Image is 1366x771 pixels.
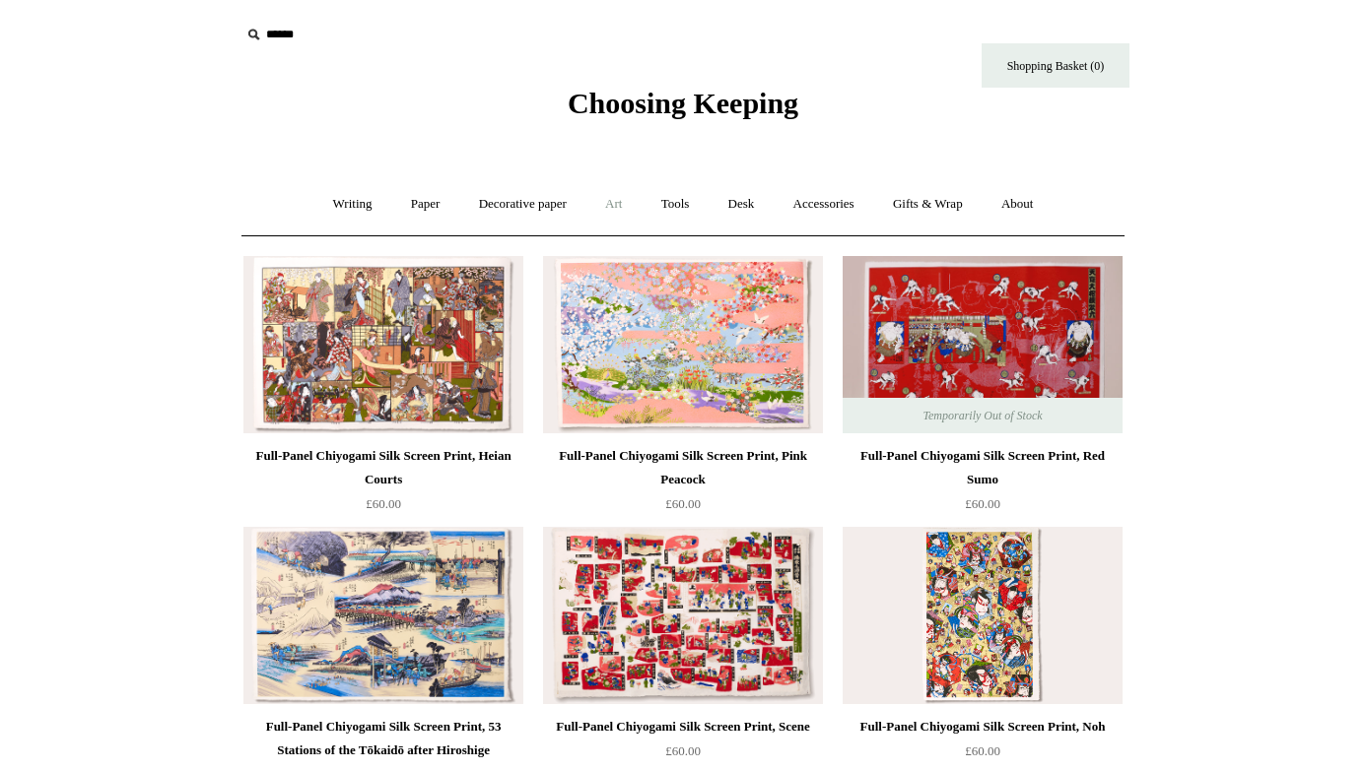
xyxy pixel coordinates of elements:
img: Full-Panel Chiyogami Silk Screen Print, 53 Stations of the Tōkaidō after Hiroshige [243,527,523,704]
a: Full-Panel Chiyogami Silk Screen Print, Scene Full-Panel Chiyogami Silk Screen Print, Scene [543,527,823,704]
a: Full-Panel Chiyogami Silk Screen Print, Pink Peacock £60.00 [543,444,823,525]
a: Full-Panel Chiyogami Silk Screen Print, Pink Peacock Full-Panel Chiyogami Silk Screen Print, Pink... [543,256,823,433]
a: Full-Panel Chiyogami Silk Screen Print, Noh Full-Panel Chiyogami Silk Screen Print, Noh [843,527,1123,704]
div: Full-Panel Chiyogami Silk Screen Print, Heian Courts [248,444,518,491]
a: Full-Panel Chiyogami Silk Screen Print, Heian Courts £60.00 [243,444,523,525]
a: Choosing Keeping [568,102,798,116]
a: Decorative paper [461,178,584,230]
div: Full-Panel Chiyogami Silk Screen Print, Noh [848,715,1118,739]
span: £60.00 [965,496,1000,511]
img: Full-Panel Chiyogami Silk Screen Print, Pink Peacock [543,256,823,433]
img: Full-Panel Chiyogami Silk Screen Print, Heian Courts [243,256,523,433]
img: Full-Panel Chiyogami Silk Screen Print, Red Sumo [843,256,1123,433]
a: Art [587,178,640,230]
span: £60.00 [665,743,701,758]
a: Full-Panel Chiyogami Silk Screen Print, Red Sumo £60.00 [843,444,1123,525]
a: About [984,178,1052,230]
span: £60.00 [965,743,1000,758]
span: Choosing Keeping [568,87,798,119]
a: Full-Panel Chiyogami Silk Screen Print, 53 Stations of the Tōkaidō after Hiroshige Full-Panel Chi... [243,527,523,704]
a: Shopping Basket (0) [982,43,1129,88]
a: Tools [644,178,708,230]
div: Full-Panel Chiyogami Silk Screen Print, Red Sumo [848,444,1118,491]
img: Full-Panel Chiyogami Silk Screen Print, Scene [543,527,823,704]
span: Temporarily Out of Stock [903,398,1061,433]
span: £60.00 [665,496,701,511]
a: Full-Panel Chiyogami Silk Screen Print, Heian Courts Full-Panel Chiyogami Silk Screen Print, Heia... [243,256,523,433]
div: Full-Panel Chiyogami Silk Screen Print, 53 Stations of the Tōkaidō after Hiroshige [248,715,518,762]
a: Desk [711,178,773,230]
a: Gifts & Wrap [875,178,981,230]
a: Accessories [776,178,872,230]
div: Full-Panel Chiyogami Silk Screen Print, Scene [548,715,818,739]
img: Full-Panel Chiyogami Silk Screen Print, Noh [843,527,1123,704]
a: Paper [393,178,458,230]
a: Full-Panel Chiyogami Silk Screen Print, Red Sumo Full-Panel Chiyogami Silk Screen Print, Red Sumo... [843,256,1123,433]
div: Full-Panel Chiyogami Silk Screen Print, Pink Peacock [548,444,818,491]
a: Writing [315,178,390,230]
span: £60.00 [366,496,401,511]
